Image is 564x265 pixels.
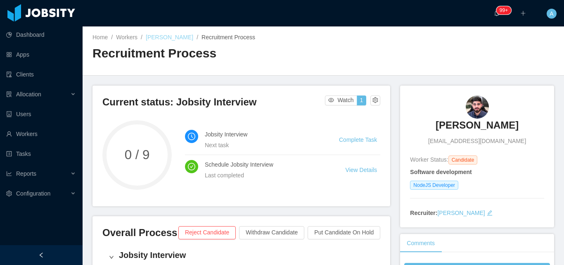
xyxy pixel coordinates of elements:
i: icon: solution [6,91,12,97]
button: Reject Candidate [178,226,236,239]
a: icon: appstoreApps [6,46,76,63]
span: Configuration [16,190,50,197]
i: icon: right [109,255,114,260]
i: icon: plus [520,10,526,16]
h3: Overall Process [102,226,178,239]
a: Complete Task [339,136,377,143]
span: / [197,34,198,41]
a: icon: profileTasks [6,146,76,162]
strong: Recruiter: [410,210,437,216]
div: Comments [400,234,441,253]
span: Reports [16,170,36,177]
button: Put Candidate On Hold [308,226,380,239]
sup: 159 [496,6,511,14]
button: icon: setting [370,95,380,105]
i: icon: edit [487,210,493,216]
span: / [111,34,113,41]
a: Workers [116,34,137,41]
div: Last completed [205,171,326,180]
a: [PERSON_NAME] [437,210,485,216]
span: [EMAIL_ADDRESS][DOMAIN_NAME] [428,137,526,146]
h3: Current status: Jobsity Interview [102,95,325,109]
span: Allocation [16,91,41,98]
h3: [PERSON_NAME] [436,119,519,132]
button: 1 [357,95,367,105]
i: icon: check-circle [188,163,195,170]
button: icon: eyeWatch [325,95,357,105]
a: icon: userWorkers [6,126,76,142]
div: Next task [205,141,319,150]
span: Recruitment Process [201,34,255,41]
a: View Details [346,167,377,173]
button: Withdraw Candidate [239,226,304,239]
a: [PERSON_NAME] [436,119,519,137]
span: NodeJS Developer [410,181,458,190]
h4: Jobsity Interview [205,130,319,139]
a: icon: auditClients [6,66,76,83]
h4: Jobsity Interview [119,249,374,261]
a: Home [92,34,108,41]
img: 27de5b82-1677-4e2f-8444-db2895274ec2_68e5717a443ab-90w.png [466,95,489,119]
span: 0 / 9 [102,148,172,161]
a: icon: pie-chartDashboard [6,26,76,43]
a: icon: robotUsers [6,106,76,122]
h2: Recruitment Process [92,45,323,62]
i: icon: bell [494,10,500,16]
strong: Software development [410,169,472,175]
i: icon: setting [6,191,12,196]
i: icon: line-chart [6,171,12,177]
span: / [141,34,142,41]
a: [PERSON_NAME] [146,34,193,41]
span: Candidate [448,155,478,165]
i: icon: clock-circle [188,133,195,140]
span: Worker Status: [410,156,448,163]
h4: Schedule Jobsity Interview [205,160,326,169]
span: A [550,9,553,19]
